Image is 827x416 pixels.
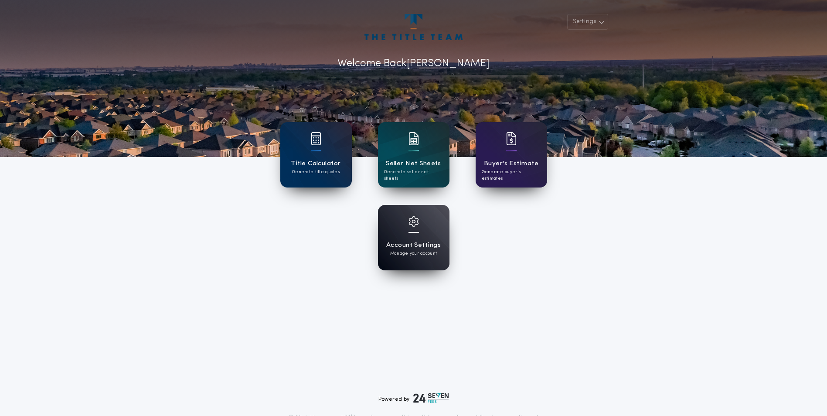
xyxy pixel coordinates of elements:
a: card iconSeller Net SheetsGenerate seller net sheets [378,122,449,188]
h1: Title Calculator [291,159,340,169]
p: Generate seller net sheets [384,169,443,182]
img: account-logo [364,14,462,40]
img: logo [413,393,449,403]
a: card iconAccount SettingsManage your account [378,205,449,270]
h1: Account Settings [386,240,441,250]
p: Generate title quotes [292,169,340,175]
div: Powered by [378,393,449,403]
img: card icon [506,132,517,145]
button: Settings [567,14,608,30]
img: card icon [408,216,419,227]
p: Manage your account [390,250,437,257]
p: Generate buyer's estimates [482,169,541,182]
img: card icon [408,132,419,145]
a: card iconBuyer's EstimateGenerate buyer's estimates [476,122,547,188]
a: card iconTitle CalculatorGenerate title quotes [280,122,352,188]
h1: Seller Net Sheets [386,159,441,169]
img: card icon [311,132,321,145]
h1: Buyer's Estimate [484,159,538,169]
p: Welcome Back [PERSON_NAME] [337,56,490,72]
